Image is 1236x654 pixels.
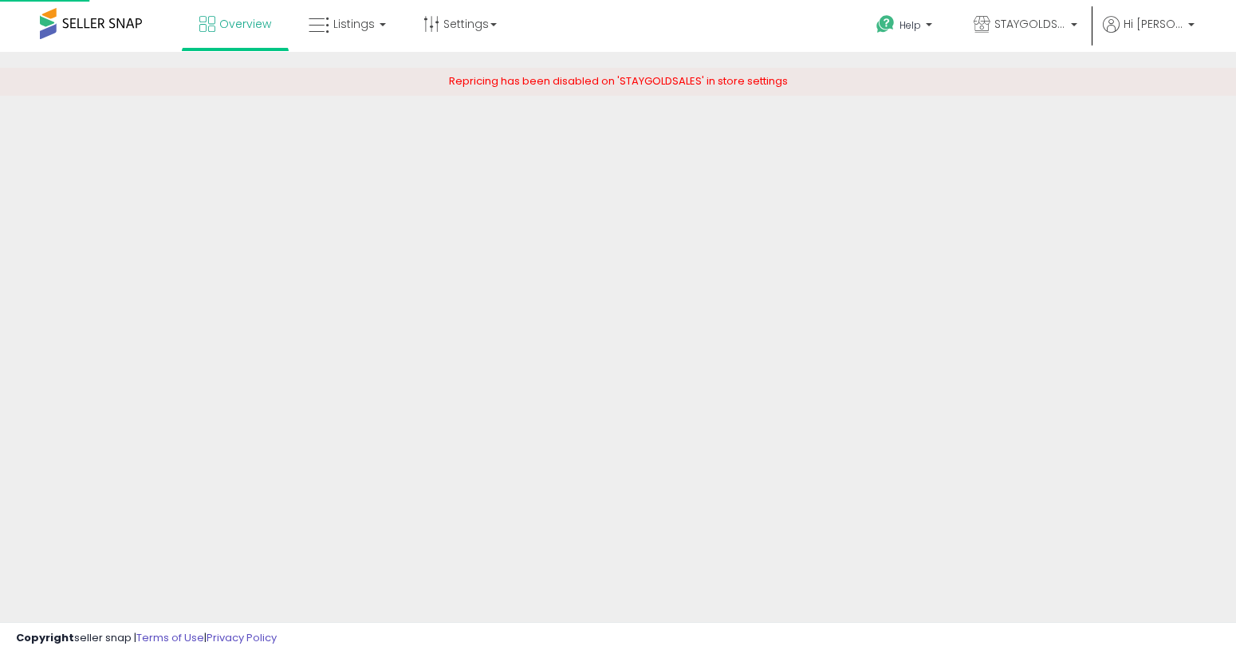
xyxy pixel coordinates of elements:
[333,16,375,32] span: Listings
[449,73,788,89] span: Repricing has been disabled on 'STAYGOLDSALES' in store settings
[1103,16,1195,52] a: Hi [PERSON_NAME]
[994,16,1066,32] span: STAYGOLDSALES
[136,630,204,645] a: Terms of Use
[1124,16,1183,32] span: Hi [PERSON_NAME]
[207,630,277,645] a: Privacy Policy
[219,16,271,32] span: Overview
[16,631,277,646] div: seller snap | |
[16,630,74,645] strong: Copyright
[876,14,896,34] i: Get Help
[864,2,948,52] a: Help
[899,18,921,32] span: Help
